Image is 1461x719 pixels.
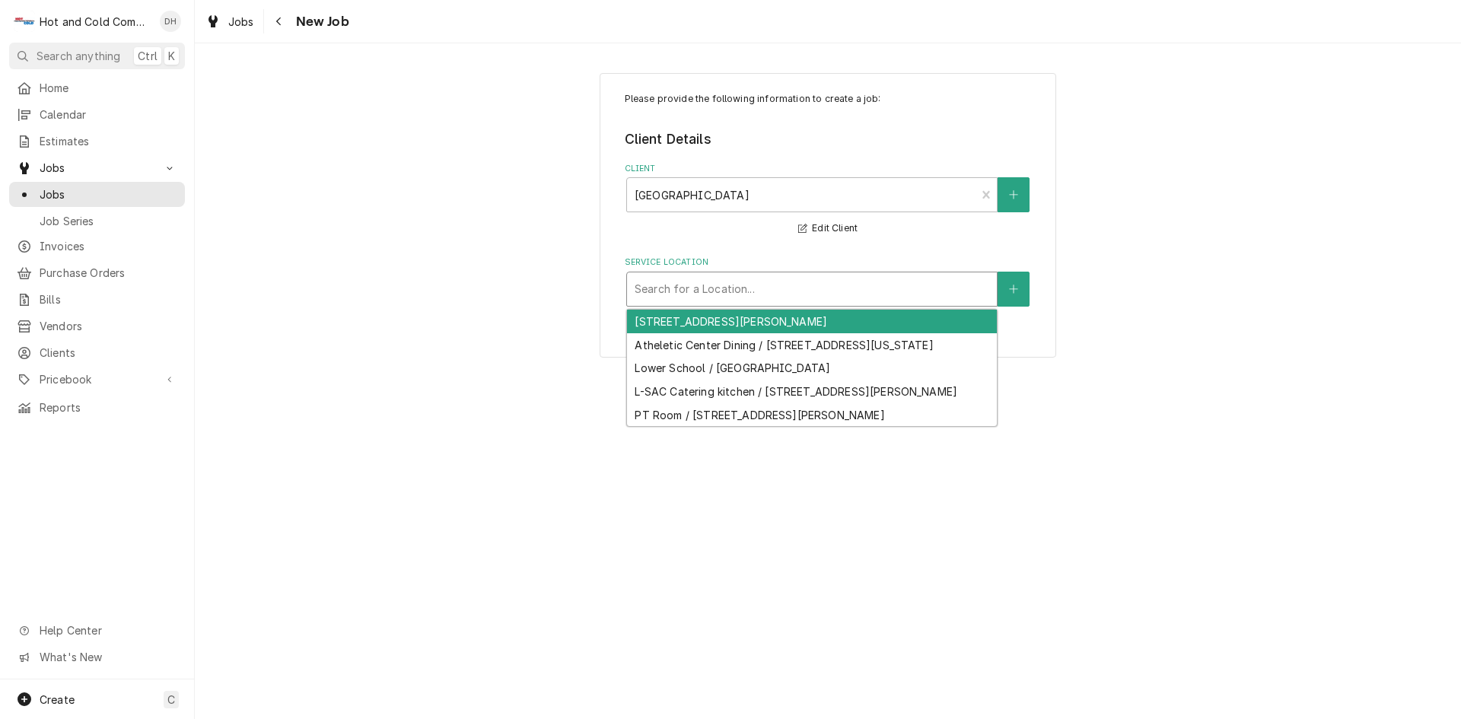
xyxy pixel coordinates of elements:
a: Jobs [9,182,185,207]
span: Purchase Orders [40,265,177,281]
span: Clients [40,345,177,361]
div: H [14,11,35,32]
span: Pricebook [40,371,154,387]
a: Invoices [9,234,185,259]
span: Create [40,693,75,706]
span: Help Center [40,622,176,638]
span: Estimates [40,133,177,149]
div: Hot and Cold Commercial Kitchens, Inc.'s Avatar [14,11,35,32]
a: Go to What's New [9,644,185,670]
label: Service Location [625,256,1032,269]
span: Reports [40,399,177,415]
button: Create New Client [998,177,1030,212]
div: PT Room / [STREET_ADDRESS][PERSON_NAME] [627,403,997,427]
div: Job Create/Update Form [625,92,1032,307]
span: New Job [291,11,349,32]
span: Jobs [40,160,154,176]
span: Search anything [37,48,120,64]
span: Calendar [40,107,177,122]
legend: Client Details [625,129,1032,149]
span: K [168,48,175,64]
span: Ctrl [138,48,158,64]
a: Estimates [9,129,185,154]
label: Client [625,163,1032,175]
button: Navigate back [267,9,291,33]
a: Clients [9,340,185,365]
a: Bills [9,287,185,312]
div: Service Location [625,256,1032,306]
div: DH [160,11,181,32]
svg: Create New Client [1009,189,1018,200]
div: Hot and Cold Commercial Kitchens, Inc. [40,14,151,30]
span: Home [40,80,177,96]
span: Bills [40,291,177,307]
div: Lower School / [GEOGRAPHIC_DATA] [627,357,997,380]
a: Calendar [9,102,185,127]
a: Reports [9,395,185,420]
span: Jobs [228,14,254,30]
a: Go to Pricebook [9,367,185,392]
div: L-SAC Catering kitchen / [STREET_ADDRESS][PERSON_NAME] [627,380,997,403]
span: Invoices [40,238,177,254]
button: Edit Client [796,219,860,238]
p: Please provide the following information to create a job: [625,92,1032,106]
span: Job Series [40,213,177,229]
button: Create New Location [998,272,1030,307]
div: Atheletic Center Dining / [STREET_ADDRESS][US_STATE] [627,333,997,357]
span: Jobs [40,186,177,202]
span: What's New [40,649,176,665]
div: [STREET_ADDRESS][PERSON_NAME] [627,310,997,333]
div: Client [625,163,1032,238]
a: Go to Jobs [9,155,185,180]
svg: Create New Location [1009,284,1018,294]
a: Purchase Orders [9,260,185,285]
a: Job Series [9,208,185,234]
a: Go to Help Center [9,618,185,643]
span: C [167,692,175,708]
a: Home [9,75,185,100]
a: Vendors [9,313,185,339]
span: Vendors [40,318,177,334]
div: Daryl Harris's Avatar [160,11,181,32]
a: Jobs [199,9,260,34]
div: Job Create/Update [600,73,1056,358]
button: Search anythingCtrlK [9,43,185,69]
